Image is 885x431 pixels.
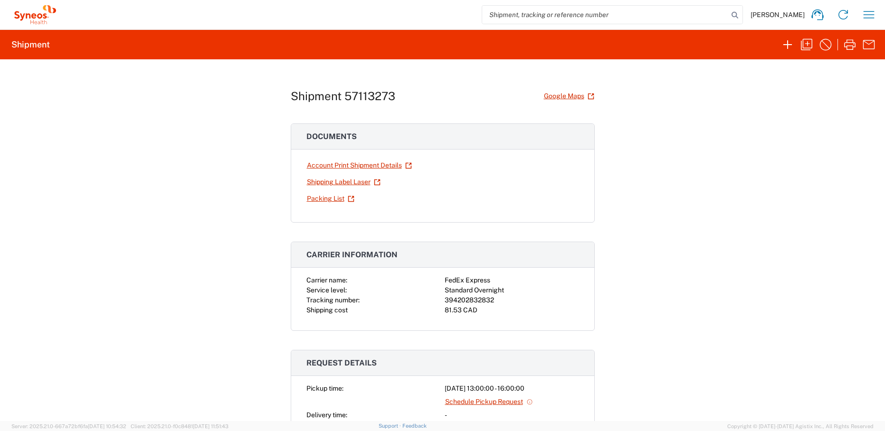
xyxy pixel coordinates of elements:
span: Tracking number: [306,296,360,304]
div: FedEx Express [445,275,579,285]
h1: Shipment 57113273 [291,89,395,103]
span: Shipping cost [306,306,348,314]
span: Copyright © [DATE]-[DATE] Agistix Inc., All Rights Reserved [727,422,874,431]
div: 81.53 CAD [445,305,579,315]
h2: Shipment [11,39,50,50]
span: Documents [306,132,357,141]
div: 394202832832 [445,295,579,305]
span: [DATE] 10:54:32 [88,423,126,429]
a: Feedback [402,423,427,429]
a: Schedule Pickup Request [445,394,533,410]
a: Support [379,423,402,429]
span: Client: 2025.21.0-f0c8481 [131,423,228,429]
a: Packing List [306,190,355,207]
span: Delivery time: [306,411,347,419]
span: Carrier name: [306,276,347,284]
span: [PERSON_NAME] [751,10,805,19]
div: - [445,410,579,420]
a: Shipping Label Laser [306,174,381,190]
span: Server: 2025.21.0-667a72bf6fa [11,423,126,429]
span: Pickup time: [306,384,343,392]
span: Request details [306,358,377,367]
a: Google Maps [543,88,595,104]
div: [DATE] 13:00:00 - 16:00:00 [445,384,579,394]
span: Service level: [306,286,347,294]
input: Shipment, tracking or reference number [482,6,728,24]
div: Standard Overnight [445,285,579,295]
a: Account Print Shipment Details [306,157,412,174]
span: [DATE] 11:51:43 [193,423,228,429]
span: Carrier information [306,250,398,259]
